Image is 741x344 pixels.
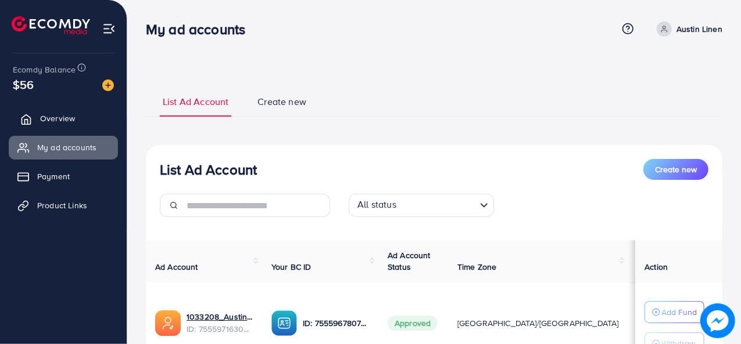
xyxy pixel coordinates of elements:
[388,316,438,331] span: Approved
[146,21,255,38] h3: My ad accounts
[655,164,697,175] span: Create new
[643,159,708,180] button: Create new
[457,261,496,273] span: Time Zone
[271,310,297,336] img: ic-ba-acc.ded83a64.svg
[160,161,257,178] h3: List Ad Account
[102,79,114,91] img: image
[257,95,306,108] span: Create new
[37,200,87,211] span: Product Links
[155,310,181,336] img: ic-ads-acc.e4c84228.svg
[187,311,253,323] a: 1033208_Austin Linen Ad Account # 1_1759261785729
[9,194,118,217] a: Product Links
[355,195,399,214] span: All status
[102,22,116,35] img: menu
[271,261,312,273] span: Your BC ID
[388,249,431,273] span: Ad Account Status
[13,76,34,93] span: $56
[163,95,228,108] span: List Ad Account
[9,136,118,159] a: My ad accounts
[13,64,76,75] span: Ecomdy Balance
[37,171,70,182] span: Payment
[187,323,253,335] span: ID: 7555971630472855568
[40,113,75,124] span: Overview
[9,165,118,188] a: Payment
[652,21,722,37] a: Austin Linen
[155,261,198,273] span: Ad Account
[400,196,475,214] input: Search for option
[187,311,253,335] div: <span class='underline'>1033208_Austin Linen Ad Account # 1_1759261785729</span></br>755597163047...
[661,305,697,319] p: Add Fund
[303,316,369,330] p: ID: 7555967807415156743
[37,142,96,153] span: My ad accounts
[9,107,118,130] a: Overview
[12,16,90,34] img: logo
[676,22,722,36] p: Austin Linen
[645,301,704,323] button: Add Fund
[457,317,619,329] span: [GEOGRAPHIC_DATA]/[GEOGRAPHIC_DATA]
[349,194,494,217] div: Search for option
[700,303,735,338] img: image
[645,261,668,273] span: Action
